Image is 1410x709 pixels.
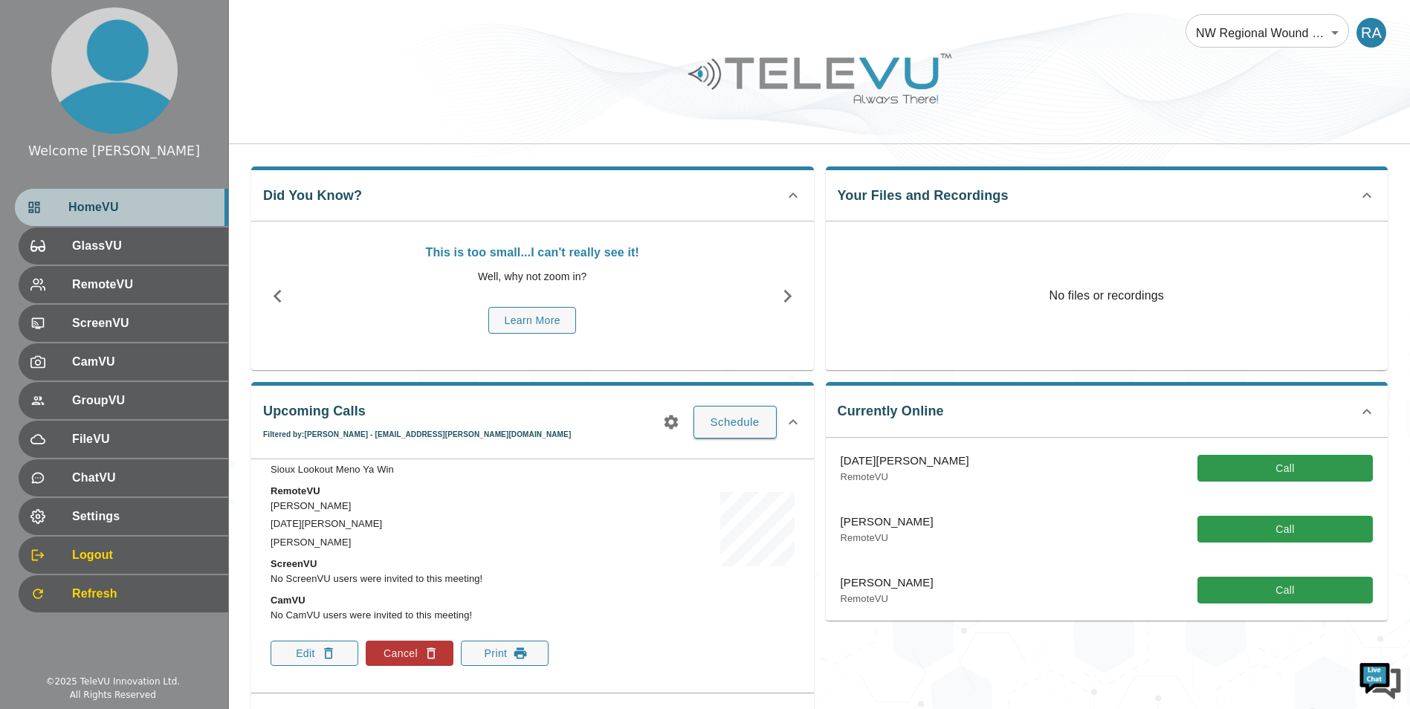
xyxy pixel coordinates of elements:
[72,314,216,332] span: ScreenVU
[86,187,205,337] span: We're online!
[311,244,754,262] p: This is too small...I can't really see it!
[45,675,180,688] div: © 2025 TeleVU Innovation Ltd.
[19,498,228,535] div: Settings
[72,508,216,525] span: Settings
[271,557,556,572] p: ScreenVU
[271,608,556,623] p: No CamVU users were invited to this meeting!
[19,382,228,419] div: GroupVU
[366,641,453,666] button: Cancel
[271,517,556,531] p: [DATE][PERSON_NAME]
[841,514,934,531] p: [PERSON_NAME]
[19,227,228,265] div: GlassVU
[72,392,216,409] span: GroupVU
[19,343,228,381] div: CamVU
[19,421,228,458] div: FileVU
[841,531,934,545] p: RemoteVU
[1358,657,1403,702] img: Chat Widget
[19,537,228,574] div: Logout
[19,459,228,496] div: ChatVU
[686,48,954,109] img: Logo
[271,535,556,550] p: [PERSON_NAME]
[25,69,62,106] img: d_736959983_company_1615157101543_736959983
[244,7,279,43] div: Minimize live chat window
[19,575,228,612] div: Refresh
[311,269,754,285] p: Well, why not zoom in?
[68,198,216,216] span: HomeVU
[461,641,549,666] button: Print
[72,546,216,564] span: Logout
[826,221,1388,370] p: No files or recordings
[841,574,934,592] p: [PERSON_NAME]
[72,430,216,448] span: FileVU
[1197,455,1373,482] button: Call
[1197,577,1373,604] button: Call
[841,592,934,606] p: RemoteVU
[271,484,556,499] p: RemoteVU
[7,406,283,458] textarea: Type your message and hit 'Enter'
[841,470,969,485] p: RemoteVU
[19,305,228,342] div: ScreenVU
[72,353,216,371] span: CamVU
[841,453,969,470] p: [DATE][PERSON_NAME]
[51,7,178,134] img: profile.png
[271,593,556,608] p: CamVU
[77,78,250,97] div: Chat with us now
[693,406,777,438] button: Schedule
[1186,12,1349,54] div: NW Regional Wound Care
[271,641,358,666] button: Edit
[271,499,556,514] p: [PERSON_NAME]
[1356,18,1386,48] div: RA
[70,688,156,702] div: All Rights Reserved
[28,141,200,161] div: Welcome [PERSON_NAME]
[15,189,228,226] div: HomeVU
[271,462,556,477] p: Sioux Lookout Meno Ya Win
[72,237,216,255] span: GlassVU
[271,572,556,586] p: No ScreenVU users were invited to this meeting!
[19,266,228,303] div: RemoteVU
[72,276,216,294] span: RemoteVU
[72,469,216,487] span: ChatVU
[488,307,576,334] button: Learn More
[1197,516,1373,543] button: Call
[72,585,216,603] span: Refresh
